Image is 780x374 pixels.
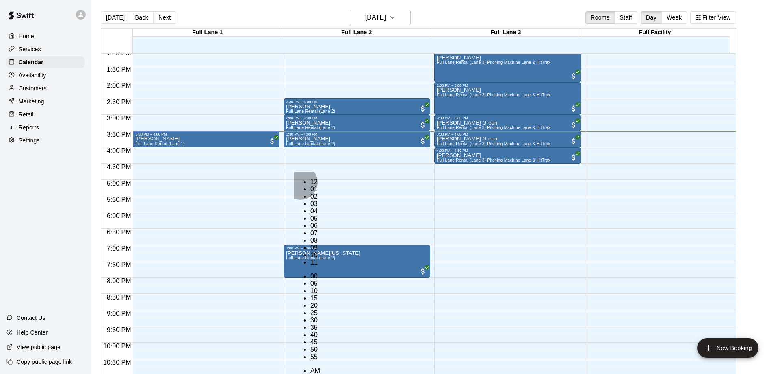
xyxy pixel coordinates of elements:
[286,116,428,120] div: 3:00 PM – 3:30 PM
[105,294,133,301] span: 8:30 PM
[437,158,550,162] span: Full Lane Rental (Lane 3) Pitching Machine Lane & HitTrax
[17,343,61,351] p: View public page
[661,11,687,24] button: Week
[294,273,320,361] ul: Select minutes
[133,29,282,37] div: Full Lane 1
[434,82,581,115] div: 2:00 PM – 3:00 PM: Keaton Shelby
[437,60,550,65] span: Full Lane Rental (Lane 3) Pitching Machine Lane & HitTrax
[419,121,427,129] span: All customers have paid
[419,137,427,145] span: All customers have paid
[365,12,386,23] h6: [DATE]
[133,131,279,147] div: 3:30 PM – 4:00 PM: Ben Cunningham
[310,244,320,252] li: 9 hours
[437,83,578,87] div: 2:00 PM – 3:00 PM
[437,142,550,146] span: Full Lane Rental (Lane 3) Pitching Machine Lane & HitTrax
[19,123,39,131] p: Reports
[310,259,320,266] li: 11 hours
[570,72,578,80] span: All customers have paid
[310,193,320,200] li: 2 hours
[286,109,335,114] span: Full Lane Rental (Lane 2)
[19,84,47,92] p: Customers
[153,11,176,24] button: Next
[570,121,578,129] span: All customers have paid
[310,200,320,208] li: 3 hours
[437,116,578,120] div: 3:00 PM – 3:30 PM
[310,178,320,186] li: 12 hours
[570,137,578,145] span: All customers have paid
[690,11,736,24] button: Filter View
[310,230,320,237] li: 7 hours
[434,115,581,131] div: 3:00 PM – 3:30 PM: Maddox Green
[105,131,133,138] span: 3:30 PM
[135,142,184,146] span: Full Lane Rental (Lane 1)
[697,338,758,358] button: add
[310,208,320,215] li: 4 hours
[101,11,130,24] button: [DATE]
[19,110,34,118] p: Retail
[19,97,44,105] p: Marketing
[19,136,40,144] p: Settings
[105,115,133,122] span: 3:00 PM
[437,149,578,153] div: 4:00 PM – 4:30 PM
[310,339,320,346] li: 45 minutes
[105,98,133,105] span: 2:30 PM
[310,222,320,230] li: 6 hours
[310,324,320,331] li: 35 minutes
[580,29,729,37] div: Full Facility
[419,105,427,113] span: All customers have paid
[19,45,41,53] p: Services
[105,196,133,203] span: 5:30 PM
[17,314,45,322] p: Contact Us
[105,82,133,89] span: 2:00 PM
[19,71,46,79] p: Availability
[105,261,133,268] span: 7:30 PM
[294,178,320,266] ul: Select hours
[284,98,430,115] div: 2:30 PM – 3:00 PM: Andrew Louder
[105,310,133,317] span: 9:00 PM
[105,229,133,236] span: 6:30 PM
[434,147,581,164] div: 4:00 PM – 4:30 PM: Ben Cunningham
[105,180,133,187] span: 5:00 PM
[641,11,662,24] button: Day
[17,358,72,366] p: Copy public page link
[437,132,578,136] div: 3:30 PM – 4:00 PM
[286,132,428,136] div: 3:30 PM – 4:00 PM
[19,32,34,40] p: Home
[310,215,320,222] li: 5 hours
[570,105,578,113] span: All customers have paid
[105,278,133,284] span: 8:00 PM
[434,50,581,82] div: 1:00 PM – 2:00 PM: Keaton Shelby
[419,267,427,276] span: All customers have paid
[105,212,133,219] span: 6:00 PM
[130,11,154,24] button: Back
[310,309,320,317] li: 25 minutes
[105,66,133,73] span: 1:30 PM
[19,58,43,66] p: Calendar
[437,125,550,130] span: Full Lane Rental (Lane 3) Pitching Machine Lane & HitTrax
[101,359,133,366] span: 10:30 PM
[310,331,320,339] li: 40 minutes
[310,287,320,295] li: 10 minutes
[310,186,320,193] li: 1 hours
[286,100,428,104] div: 2:30 PM – 3:00 PM
[310,353,320,361] li: 55 minutes
[105,326,133,333] span: 9:30 PM
[135,132,277,136] div: 3:30 PM – 4:00 PM
[286,246,428,250] div: 7:00 PM – 8:00 PM
[17,328,48,337] p: Help Center
[431,29,580,37] div: Full Lane 3
[284,115,430,131] div: 3:00 PM – 3:30 PM: Andrew Louder
[310,252,320,259] li: 10 hours
[105,147,133,154] span: 4:00 PM
[310,302,320,309] li: 20 minutes
[310,317,320,324] li: 30 minutes
[585,11,615,24] button: Rooms
[437,93,550,97] span: Full Lane Rental (Lane 3) Pitching Machine Lane & HitTrax
[570,153,578,162] span: All customers have paid
[286,125,335,130] span: Full Lane Rental (Lane 2)
[105,245,133,252] span: 7:00 PM
[105,164,133,171] span: 4:30 PM
[310,280,320,287] li: 5 minutes
[434,131,581,147] div: 3:30 PM – 4:00 PM: Maddox Green
[286,142,335,146] span: Full Lane Rental (Lane 2)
